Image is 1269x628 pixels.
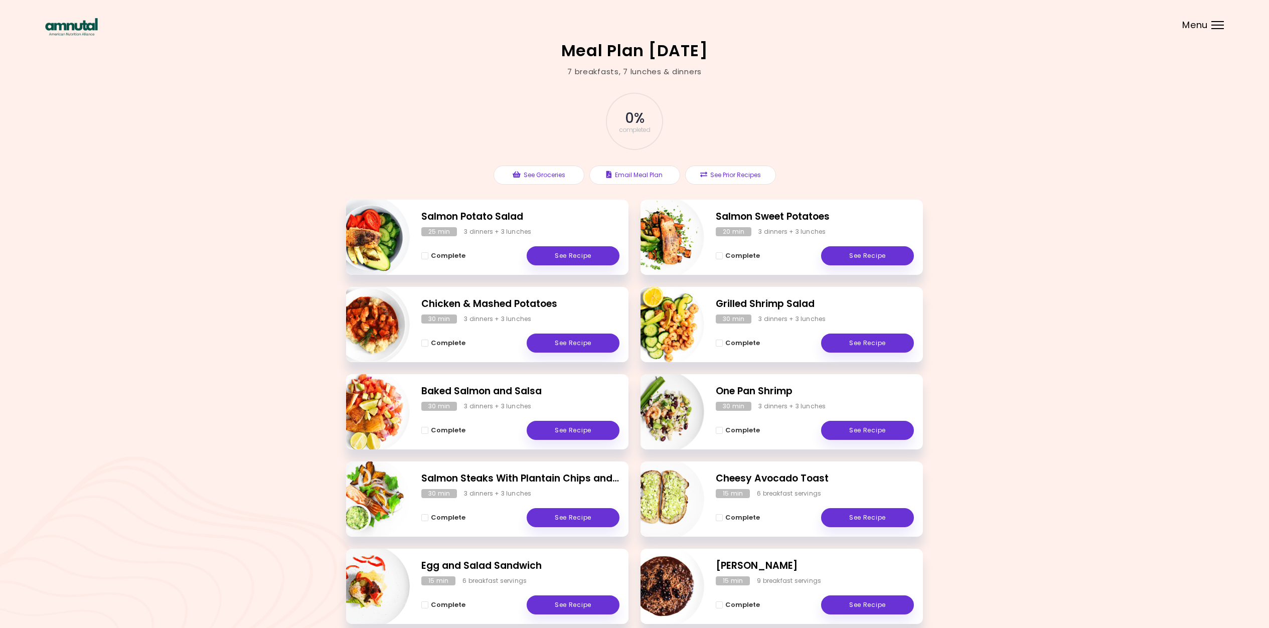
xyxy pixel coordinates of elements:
[757,489,821,498] div: 6 breakfast servings
[421,599,465,611] button: Complete - Egg and Salad Sandwich
[716,337,760,349] button: Complete - Grilled Shrimp Salad
[716,297,914,311] h2: Grilled Shrimp Salad
[821,595,914,614] a: See Recipe - Choco Berry Risotto
[561,43,708,59] h2: Meal Plan [DATE]
[716,424,760,436] button: Complete - One Pan Shrimp
[527,508,619,527] a: See Recipe - Salmon Steaks With Plantain Chips and Guacamole
[45,18,98,36] img: AmNutAl
[421,227,457,236] div: 25 min
[821,421,914,440] a: See Recipe - One Pan Shrimp
[327,370,410,453] img: Info - Baked Salmon and Salsa
[821,246,914,265] a: See Recipe - Salmon Sweet Potatoes
[621,545,704,628] img: Info - Choco Berry Risotto
[431,601,465,609] span: Complete
[619,127,651,133] span: completed
[716,250,760,262] button: Complete - Salmon Sweet Potatoes
[725,426,760,434] span: Complete
[421,297,619,311] h2: Chicken & Mashed Potatoes
[716,599,760,611] button: Complete - Choco Berry Risotto
[716,210,914,224] h2: Salmon Sweet Potatoes
[431,339,465,347] span: Complete
[621,283,704,366] img: Info - Grilled Shrimp Salad
[621,370,704,453] img: Info - One Pan Shrimp
[716,559,914,573] h2: Choco Berry Risotto
[327,196,410,279] img: Info - Salmon Potato Salad
[716,227,751,236] div: 20 min
[725,339,760,347] span: Complete
[431,426,465,434] span: Complete
[462,576,527,585] div: 6 breakfast servings
[716,384,914,399] h2: One Pan Shrimp
[527,334,619,353] a: See Recipe - Chicken & Mashed Potatoes
[464,402,531,411] div: 3 dinners + 3 lunches
[431,514,465,522] span: Complete
[327,457,410,541] img: Info - Salmon Steaks With Plantain Chips and Guacamole
[1182,21,1208,30] span: Menu
[758,315,826,324] div: 3 dinners + 3 lunches
[421,576,455,585] div: 15 min
[431,252,465,260] span: Complete
[421,337,465,349] button: Complete - Chicken & Mashed Potatoes
[527,246,619,265] a: See Recipe - Salmon Potato Salad
[421,315,457,324] div: 30 min
[716,472,914,486] h2: Cheesy Avocado Toast
[685,166,776,185] button: See Prior Recipes
[327,283,410,366] img: Info - Chicken & Mashed Potatoes
[421,402,457,411] div: 30 min
[716,402,751,411] div: 30 min
[758,402,826,411] div: 3 dinners + 3 lunches
[725,252,760,260] span: Complete
[716,315,751,324] div: 30 min
[625,110,644,127] span: 0 %
[421,250,465,262] button: Complete - Salmon Potato Salad
[464,315,531,324] div: 3 dinners + 3 lunches
[527,595,619,614] a: See Recipe - Egg and Salad Sandwich
[327,545,410,628] img: Info - Egg and Salad Sandwich
[421,489,457,498] div: 30 min
[421,512,465,524] button: Complete - Salmon Steaks With Plantain Chips and Guacamole
[567,66,702,78] div: 7 breakfasts , 7 lunches & dinners
[464,489,531,498] div: 3 dinners + 3 lunches
[758,227,826,236] div: 3 dinners + 3 lunches
[421,424,465,436] button: Complete - Baked Salmon and Salsa
[716,576,750,585] div: 15 min
[725,601,760,609] span: Complete
[421,559,619,573] h2: Egg and Salad Sandwich
[494,166,584,185] button: See Groceries
[716,489,750,498] div: 15 min
[716,512,760,524] button: Complete - Cheesy Avocado Toast
[725,514,760,522] span: Complete
[421,472,619,486] h2: Salmon Steaks With Plantain Chips and Guacamole
[821,508,914,527] a: See Recipe - Cheesy Avocado Toast
[421,384,619,399] h2: Baked Salmon and Salsa
[621,196,704,279] img: Info - Salmon Sweet Potatoes
[527,421,619,440] a: See Recipe - Baked Salmon and Salsa
[757,576,821,585] div: 9 breakfast servings
[589,166,680,185] button: Email Meal Plan
[621,457,704,541] img: Info - Cheesy Avocado Toast
[821,334,914,353] a: See Recipe - Grilled Shrimp Salad
[421,210,619,224] h2: Salmon Potato Salad
[464,227,531,236] div: 3 dinners + 3 lunches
